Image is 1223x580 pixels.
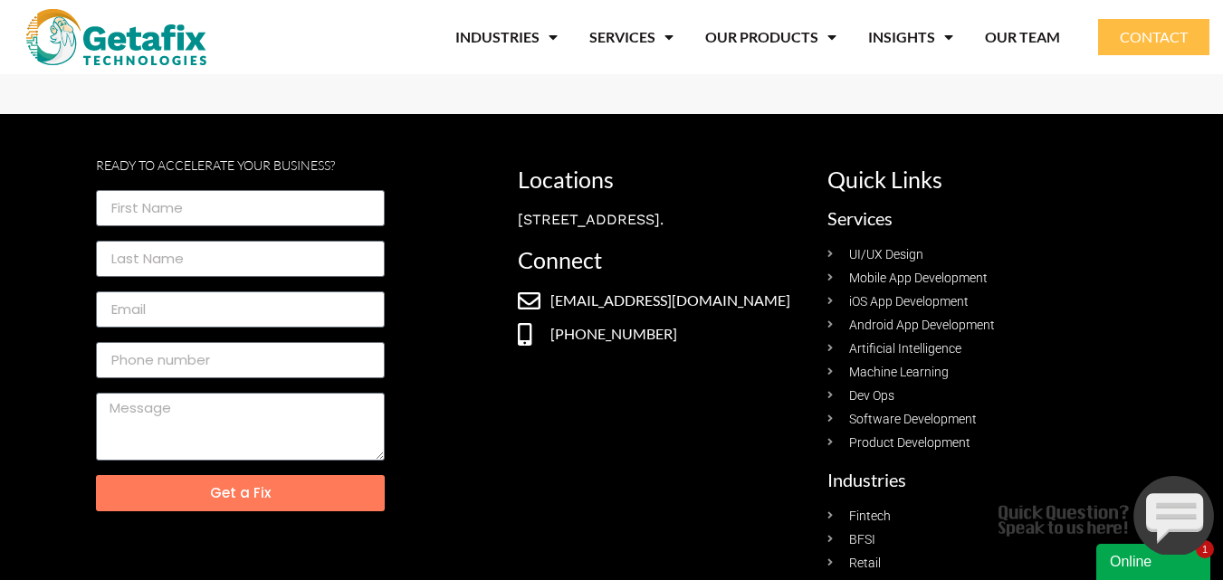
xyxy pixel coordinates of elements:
[827,209,1119,227] h2: Services
[589,16,674,58] a: SERVICES
[985,16,1060,58] a: OUR TEAM
[546,323,677,345] span: [PHONE_NUMBER]
[827,339,1119,358] a: Artificial Intelligence
[845,386,894,405] span: Dev Ops
[827,245,1119,264] a: UI/UX Design
[705,16,836,58] a: OUR PRODUCTS
[96,291,385,328] input: Email
[845,245,923,264] span: UI/UX Design
[1096,540,1214,580] iframe: chat widget
[827,168,1119,191] h2: Quick Links
[998,460,1214,555] iframe: chat widget
[26,9,206,65] img: web and mobile application development company
[96,159,385,172] p: Ready to Accelerate your business?
[845,292,969,311] span: iOS App Development
[827,410,1119,429] a: Software Development
[827,386,1119,405] a: Dev Ops
[845,410,977,429] span: Software Development
[1098,19,1209,55] a: CONTACT
[96,475,385,511] button: Get a Fix
[845,339,961,358] span: Artificial Intelligence
[518,290,809,312] a: [EMAIL_ADDRESS][DOMAIN_NAME]
[242,16,1061,58] nav: Menu
[845,530,875,549] span: BFSI
[96,342,385,378] input: Only numbers and phone characters (#, -, *, etc) are accepted.
[96,241,385,277] input: Last Name
[845,507,891,526] span: Fintech
[845,269,988,288] span: Mobile App Development
[827,433,1119,452] a: Product Development
[546,290,790,311] span: [EMAIL_ADDRESS][DOMAIN_NAME]
[96,190,385,226] input: First Name
[827,471,1119,489] h2: Industries
[845,554,881,573] span: Retail
[518,323,809,346] a: [PHONE_NUMBER]
[1120,30,1188,44] span: CONTACT
[518,168,809,191] h2: Locations
[210,486,271,499] span: Get a Fix
[827,269,1119,288] a: Mobile App Development
[455,16,558,58] a: INDUSTRIES
[518,249,809,271] h2: Connect
[827,316,1119,335] a: Android App Development
[827,363,1119,382] a: Machine Learning
[868,16,953,58] a: INSIGHTS
[96,190,385,526] form: footer Form
[845,363,949,382] span: Machine Learning
[827,507,1119,526] a: Fintech
[827,530,1119,549] a: BFSI
[827,292,1119,311] a: iOS App Development
[845,433,970,452] span: Product Development
[845,316,995,335] span: Android App Development
[518,209,809,231] div: [STREET_ADDRESS].
[827,554,1119,573] a: Retail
